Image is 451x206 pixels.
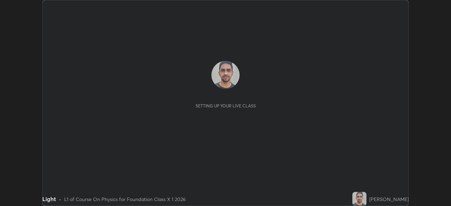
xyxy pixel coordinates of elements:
[369,195,409,203] div: [PERSON_NAME]
[352,192,366,206] img: a7b70bf01d14457188b56ea487e8ae96.jpg
[211,61,240,89] img: a7b70bf01d14457188b56ea487e8ae96.jpg
[64,195,186,203] div: L1 of Course On Physics for Foundation Class X 1 2026
[42,195,56,203] div: Light
[59,195,61,203] div: •
[196,103,256,108] div: Setting up your live class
